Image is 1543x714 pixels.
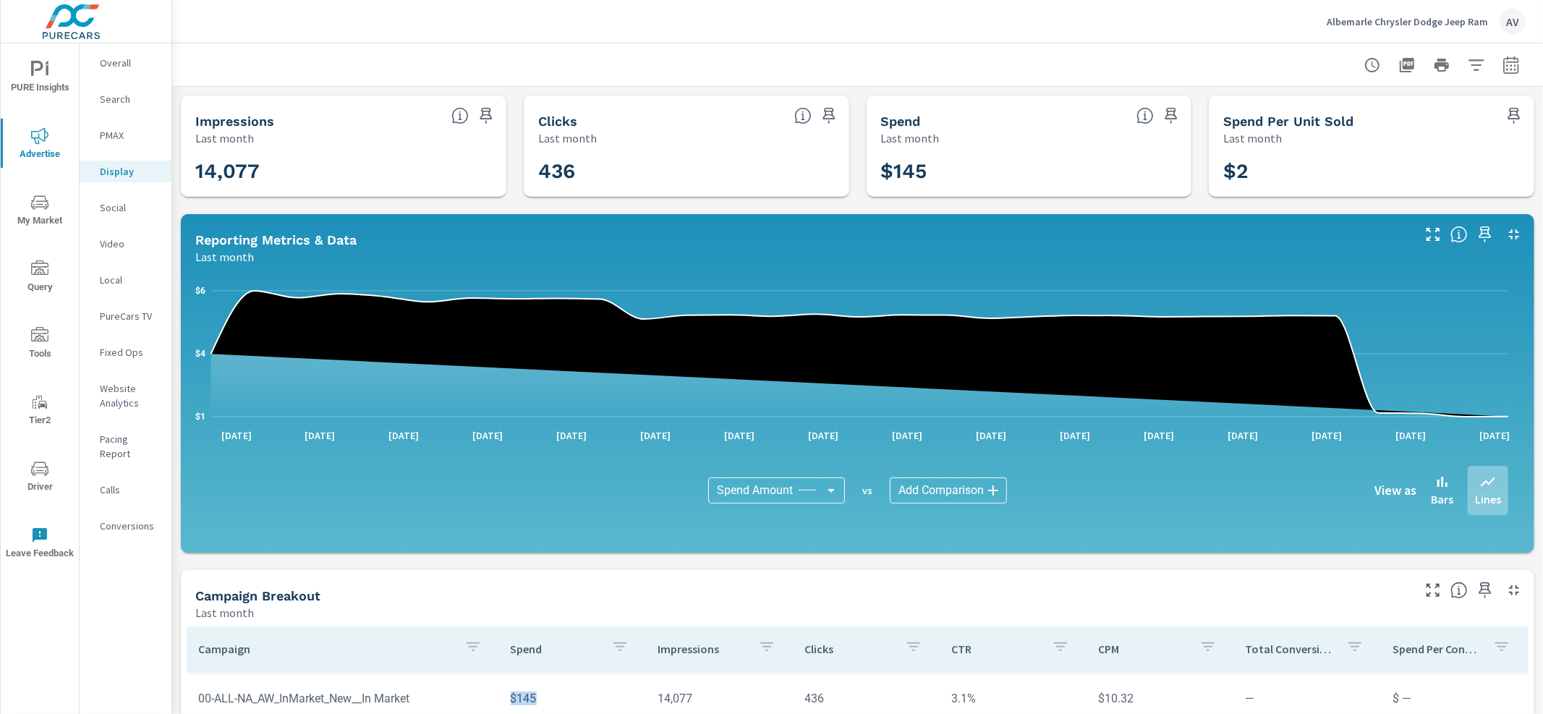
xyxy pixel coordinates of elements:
[1393,51,1421,80] button: "Export Report to PDF"
[1098,642,1187,656] p: CPM
[100,309,160,323] p: PureCars TV
[1502,579,1526,602] button: Minimize Widget
[951,642,1040,656] p: CTR
[80,88,171,110] div: Search
[966,428,1016,443] p: [DATE]
[5,194,75,229] span: My Market
[195,412,205,422] text: $1
[1497,51,1526,80] button: Select Date Range
[546,428,597,443] p: [DATE]
[295,428,346,443] p: [DATE]
[5,460,75,496] span: Driver
[1502,223,1526,246] button: Minimize Widget
[881,114,921,129] h5: Spend
[538,129,597,147] p: Last month
[1475,490,1501,508] p: Lines
[100,483,160,497] p: Calls
[195,232,357,247] h5: Reporting Metrics & Data
[817,104,841,127] span: Save this to your personalized report
[511,642,600,656] p: Spend
[1421,579,1445,602] button: Make Fullscreen
[1462,51,1491,80] button: Apply Filters
[80,197,171,218] div: Social
[1136,107,1154,124] span: The amount of money spent on advertising during the period.
[1474,579,1497,602] span: Save this to your personalized report
[195,129,254,147] p: Last month
[100,381,160,410] p: Website Analytics
[378,428,429,443] p: [DATE]
[80,479,171,501] div: Calls
[80,305,171,327] div: PureCars TV
[1450,582,1468,599] span: This is a summary of Display performance results by campaign. Each column can be sorted.
[5,260,75,296] span: Query
[538,159,835,184] h3: 436
[195,349,205,359] text: $4
[1,43,79,576] div: nav menu
[195,159,492,184] h3: 14,077
[100,432,160,461] p: Pacing Report
[195,114,274,129] h5: Impressions
[100,56,160,70] p: Overall
[1223,159,1520,184] h3: $2
[538,114,577,129] h5: Clicks
[5,127,75,163] span: Advertise
[708,477,845,503] div: Spend Amount
[100,200,160,215] p: Social
[1217,428,1268,443] p: [DATE]
[195,248,254,265] p: Last month
[80,161,171,182] div: Display
[794,107,812,124] span: The number of times an ad was clicked by a consumer.
[1393,642,1482,656] p: Spend Per Conversion
[804,642,893,656] p: Clicks
[195,604,254,621] p: Last month
[5,527,75,562] span: Leave Feedback
[1385,428,1436,443] p: [DATE]
[1502,104,1526,127] span: Save this to your personalized report
[80,428,171,464] div: Pacing Report
[195,286,205,296] text: $6
[881,129,940,147] p: Last month
[1327,15,1488,28] p: Albemarle Chrysler Dodge Jeep Ram
[80,269,171,291] div: Local
[845,484,890,497] p: vs
[100,128,160,143] p: PMAX
[5,394,75,429] span: Tier2
[100,273,160,287] p: Local
[881,159,1178,184] h3: $145
[882,428,932,443] p: [DATE]
[1469,428,1520,443] p: [DATE]
[100,345,160,360] p: Fixed Ops
[714,428,765,443] p: [DATE]
[5,327,75,362] span: Tools
[1431,490,1453,508] p: Bars
[80,233,171,255] div: Video
[80,515,171,537] div: Conversions
[100,519,160,533] p: Conversions
[1450,226,1468,243] span: Understand Display data over time and see how metrics compare to each other.
[80,52,171,74] div: Overall
[100,164,160,179] p: Display
[100,237,160,251] p: Video
[1134,428,1184,443] p: [DATE]
[898,483,984,498] span: Add Comparison
[1223,114,1353,129] h5: Spend Per Unit Sold
[211,428,262,443] p: [DATE]
[1301,428,1352,443] p: [DATE]
[80,378,171,414] div: Website Analytics
[658,642,747,656] p: Impressions
[630,428,681,443] p: [DATE]
[1427,51,1456,80] button: Print Report
[198,642,453,656] p: Campaign
[717,483,793,498] span: Spend Amount
[5,61,75,96] span: PURE Insights
[1421,223,1445,246] button: Make Fullscreen
[475,104,498,127] span: Save this to your personalized report
[80,341,171,363] div: Fixed Ops
[1500,9,1526,35] div: AV
[80,124,171,146] div: PMAX
[798,428,849,443] p: [DATE]
[100,92,160,106] p: Search
[462,428,513,443] p: [DATE]
[451,107,469,124] span: The number of times an ad was shown on your behalf.
[195,588,320,603] h5: Campaign Breakout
